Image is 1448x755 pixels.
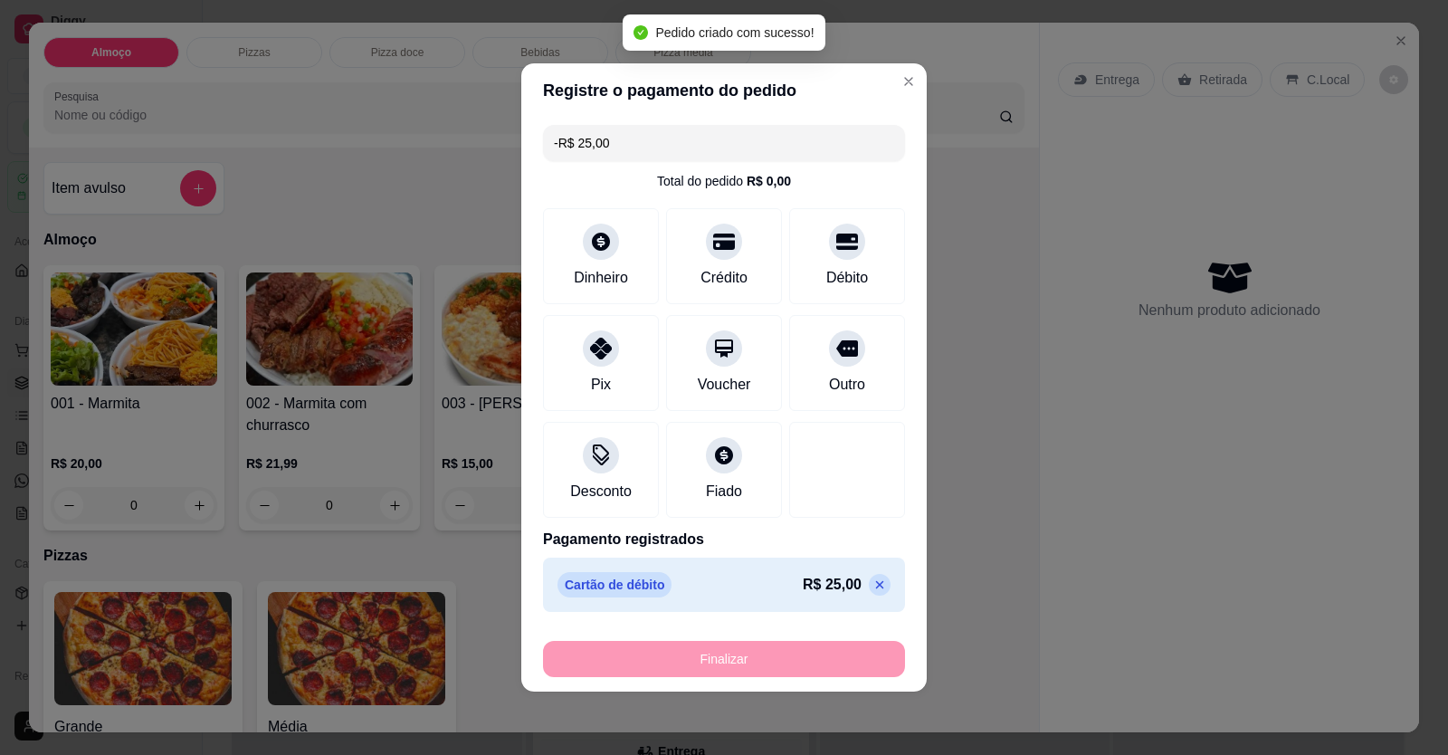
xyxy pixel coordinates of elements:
[521,63,927,118] header: Registre o pagamento do pedido
[557,572,672,597] p: Cartão de débito
[706,481,742,502] div: Fiado
[894,67,923,96] button: Close
[543,529,905,550] p: Pagamento registrados
[574,267,628,289] div: Dinheiro
[655,25,814,40] span: Pedido criado com sucesso!
[591,374,611,396] div: Pix
[633,25,648,40] span: check-circle
[826,267,868,289] div: Débito
[570,481,632,502] div: Desconto
[747,172,791,190] div: R$ 0,00
[829,374,865,396] div: Outro
[700,267,748,289] div: Crédito
[657,172,791,190] div: Total do pedido
[803,574,862,596] p: R$ 25,00
[554,125,894,161] input: Ex.: hambúrguer de cordeiro
[698,374,751,396] div: Voucher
